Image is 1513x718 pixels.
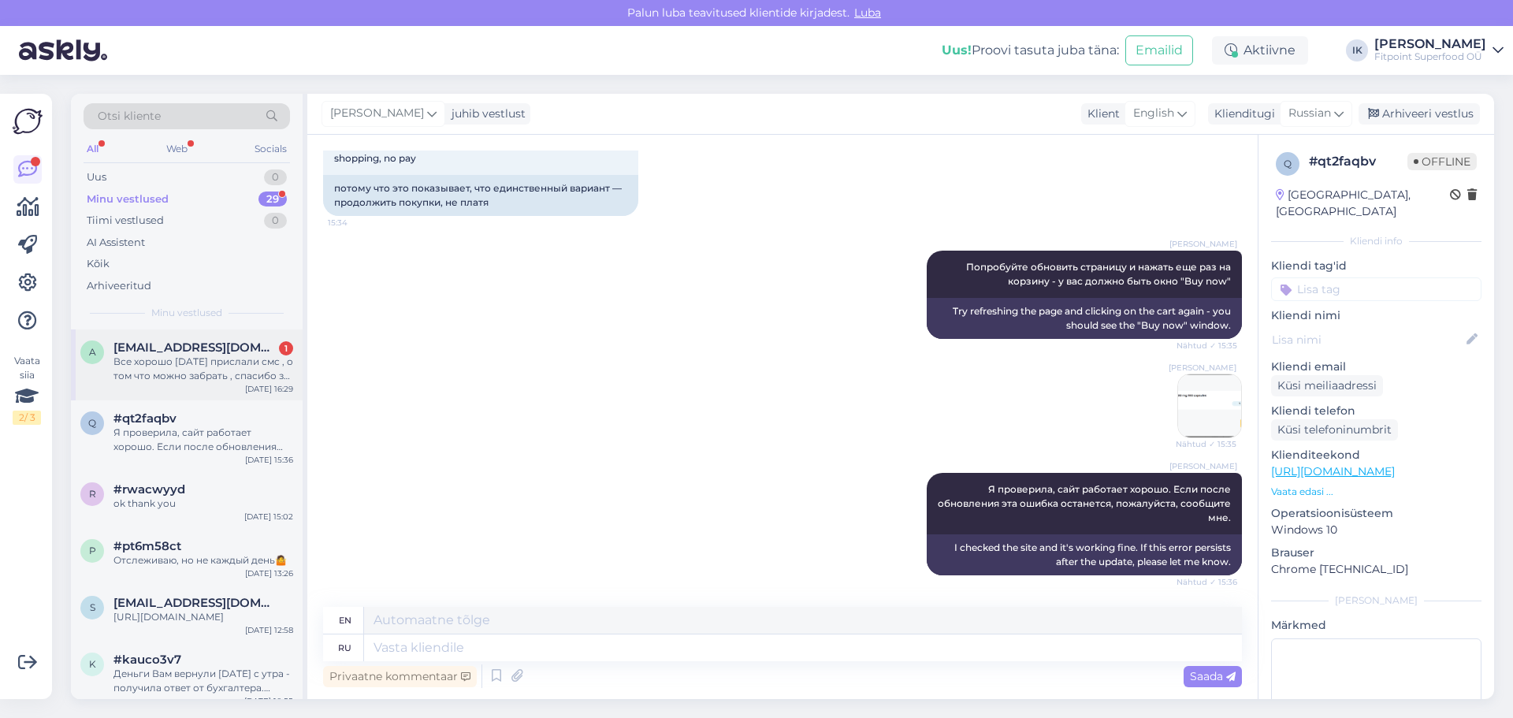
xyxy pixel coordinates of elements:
[1169,238,1237,250] span: [PERSON_NAME]
[1271,447,1481,463] p: Klienditeekond
[279,341,293,355] div: 1
[942,43,972,58] b: Uus!
[1271,403,1481,419] p: Kliendi telefon
[1271,375,1383,396] div: Küsi meiliaadressi
[245,454,293,466] div: [DATE] 15:36
[258,192,287,207] div: 29
[966,261,1233,287] span: Попробуйте обновить страницу и нажать еще раз на корзину - у вас должно быть окно "Buy now"
[1271,505,1481,522] p: Operatsioonisüsteem
[1271,258,1481,274] p: Kliendi tag'id
[113,610,293,624] div: [URL][DOMAIN_NAME]
[1133,105,1174,122] span: English
[245,383,293,395] div: [DATE] 16:29
[938,483,1233,523] span: Я проверила, сайт работает хорошо. Если после обновления эта ошибка останется, пожалуйста, сообщи...
[244,695,293,707] div: [DATE] 10:55
[1309,152,1407,171] div: # qt2faqbv
[245,624,293,636] div: [DATE] 12:58
[163,139,191,159] div: Web
[1177,340,1237,352] span: Nähtud ✓ 15:35
[339,607,351,634] div: en
[1374,38,1504,63] a: [PERSON_NAME]Fitpoint Superfood OÜ
[927,534,1242,575] div: I checked the site and it's working fine. If this error persists after the update, please let me ...
[113,667,293,695] div: Деньги Вам вернули [DATE] с утра - получила ответ от бухгалтера. Проверьте свой счет, есди деньги...
[338,634,351,661] div: ru
[90,601,95,613] span: s
[1208,106,1275,122] div: Klienditugi
[13,106,43,136] img: Askly Logo
[88,417,96,429] span: q
[113,355,293,383] div: Все хорошо [DATE] прислали смс , о том что можно забрать , спасибо за ответ
[244,511,293,523] div: [DATE] 15:02
[328,217,387,229] span: 15:34
[1271,545,1481,561] p: Brauser
[1271,593,1481,608] div: [PERSON_NAME]
[1169,362,1236,374] span: [PERSON_NAME]
[927,298,1242,339] div: Try refreshing the page and clicking on the cart again - you should see the "Buy now" window.
[1212,36,1308,65] div: Aktiivne
[113,340,277,355] span: artempereverzev333@gmail.com
[1271,561,1481,578] p: Chrome [TECHNICAL_ID]
[113,653,181,667] span: #kauco3v7
[1271,464,1395,478] a: [URL][DOMAIN_NAME]
[1081,106,1120,122] div: Klient
[942,41,1119,60] div: Proovi tasuta juba täna:
[264,169,287,185] div: 0
[151,306,222,320] span: Minu vestlused
[1271,485,1481,499] p: Vaata edasi ...
[87,235,145,251] div: AI Assistent
[87,213,164,229] div: Tiimi vestlused
[1271,234,1481,248] div: Kliendi info
[1374,38,1486,50] div: [PERSON_NAME]
[251,139,290,159] div: Socials
[84,139,102,159] div: All
[1346,39,1368,61] div: IK
[1288,105,1331,122] span: Russian
[1271,307,1481,324] p: Kliendi nimi
[98,108,161,125] span: Otsi kliente
[1359,103,1480,125] div: Arhiveeri vestlus
[89,545,96,556] span: p
[1169,460,1237,472] span: [PERSON_NAME]
[113,497,293,511] div: ok thank you
[13,354,41,425] div: Vaata siia
[1176,438,1236,450] span: Nähtud ✓ 15:35
[87,278,151,294] div: Arhiveeritud
[87,256,110,272] div: Kõik
[1272,331,1463,348] input: Lisa nimi
[87,192,169,207] div: Minu vestlused
[1284,158,1292,169] span: q
[323,666,477,687] div: Privaatne kommentaar
[113,539,181,553] span: #pt6m58ct
[1271,617,1481,634] p: Märkmed
[1271,359,1481,375] p: Kliendi email
[113,426,293,454] div: Я проверила, сайт работает хорошо. Если после обновления эта ошибка останется, пожалуйста, сообщи...
[330,105,424,122] span: [PERSON_NAME]
[1271,522,1481,538] p: Windows 10
[264,213,287,229] div: 0
[1407,153,1477,170] span: Offline
[113,411,177,426] span: #qt2faqbv
[13,411,41,425] div: 2 / 3
[1271,419,1398,441] div: Küsi telefoninumbrit
[1177,576,1237,588] span: Nähtud ✓ 15:36
[1374,50,1486,63] div: Fitpoint Superfood OÜ
[323,175,638,216] div: потому что это показывает, что единственный вариант — продолжить покупки, не платя
[89,658,96,670] span: k
[445,106,526,122] div: juhib vestlust
[1125,35,1193,65] button: Emailid
[87,169,106,185] div: Uus
[113,482,185,497] span: #rwacwyyd
[1276,187,1450,220] div: [GEOGRAPHIC_DATA], [GEOGRAPHIC_DATA]
[1271,277,1481,301] input: Lisa tag
[89,346,96,358] span: a
[1190,669,1236,683] span: Saada
[89,488,96,500] span: r
[245,567,293,579] div: [DATE] 13:26
[849,6,886,20] span: Luba
[1178,374,1241,437] img: Attachment
[113,553,293,567] div: Отслеживаю, но не каждый день🤷
[113,596,277,610] span: sviljonok@gmail.com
